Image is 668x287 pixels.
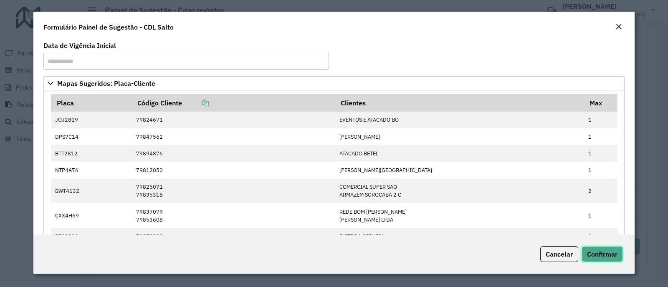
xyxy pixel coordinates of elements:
td: 1 [584,128,617,145]
td: COMERCIAL SUPER SAO ARMAZEM SOROCABA 2 C [335,179,584,203]
button: Close [613,22,625,32]
td: DPS7C14 [51,128,132,145]
th: Código Cliente [132,94,335,112]
td: 79837079 79853608 [132,203,335,228]
td: CXX4H69 [51,203,132,228]
td: BTT2812 [51,145,132,162]
td: ATACADO BETEL [335,145,584,162]
h4: Formulário Painel de Sugestão - CDL Salto [43,22,174,32]
td: 79894876 [132,145,335,162]
th: Max [584,94,617,112]
th: Placa [51,94,132,112]
td: NTP4A76 [51,162,132,178]
td: 1 [584,145,617,162]
span: Mapas Sugeridos: Placa-Cliente [57,80,155,87]
td: 79824671 [132,112,335,128]
td: 79847562 [132,128,335,145]
td: 1 [584,162,617,178]
em: Fechar [615,23,622,30]
td: REDE BOM [PERSON_NAME] [PERSON_NAME] LTDA [335,203,584,228]
td: 79812050 [132,162,335,178]
td: 1 [584,112,617,128]
td: 79825071 79835318 [132,179,335,203]
span: Confirmar [587,250,617,258]
td: [PERSON_NAME] [335,128,584,145]
label: Data de Vigência Inicial [43,40,116,50]
span: Cancelar [546,250,573,258]
td: EVENTOS E ATACADO BO [335,112,584,128]
td: 79852833 [132,228,335,245]
a: Mapas Sugeridos: Placa-Cliente [43,76,625,90]
td: REC0001 [51,228,132,245]
td: BWT4132 [51,179,132,203]
td: 1 [584,203,617,228]
button: Cancelar [540,246,578,262]
td: ELITE DA CERVEJA [335,228,584,245]
td: [PERSON_NAME][GEOGRAPHIC_DATA] [335,162,584,178]
button: Confirmar [582,246,623,262]
td: 1 [584,228,617,245]
td: JOJ2819 [51,112,132,128]
th: Clientes [335,94,584,112]
a: Copiar [182,99,209,107]
td: 2 [584,179,617,203]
